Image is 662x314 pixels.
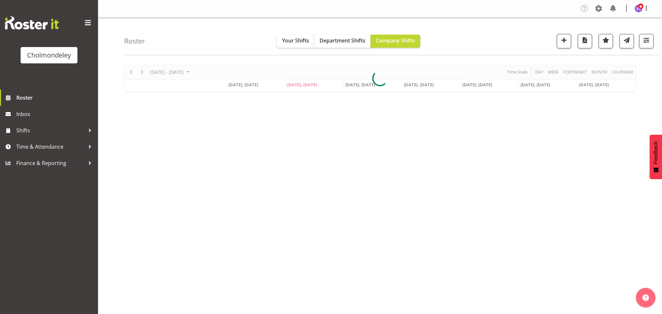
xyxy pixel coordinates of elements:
button: Department Shifts [314,35,371,48]
img: victoria-spackman5507.jpg [635,5,642,12]
button: Send a list of all shifts for the selected filtered period to all rostered employees. [620,34,634,48]
span: Inbox [16,109,95,119]
span: Your Shifts [282,37,309,44]
h4: Roster [124,37,145,45]
button: Add a new shift [557,34,571,48]
img: Rosterit website logo [5,16,59,29]
button: Download a PDF of the roster according to the set date range. [578,34,592,48]
span: Roster [16,93,95,103]
button: Your Shifts [277,35,314,48]
span: Finance & Reporting [16,158,85,168]
button: Highlight an important date within the roster. [599,34,613,48]
img: help-xxl-2.png [642,294,649,301]
span: Feedback [653,141,659,164]
span: Shifts [16,125,85,135]
span: Company Shifts [376,37,415,44]
button: Company Shifts [371,35,420,48]
span: Department Shifts [320,37,365,44]
span: Time & Attendance [16,142,85,152]
button: Filter Shifts [639,34,654,48]
div: Cholmondeley [27,50,71,60]
button: Feedback - Show survey [650,135,662,179]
